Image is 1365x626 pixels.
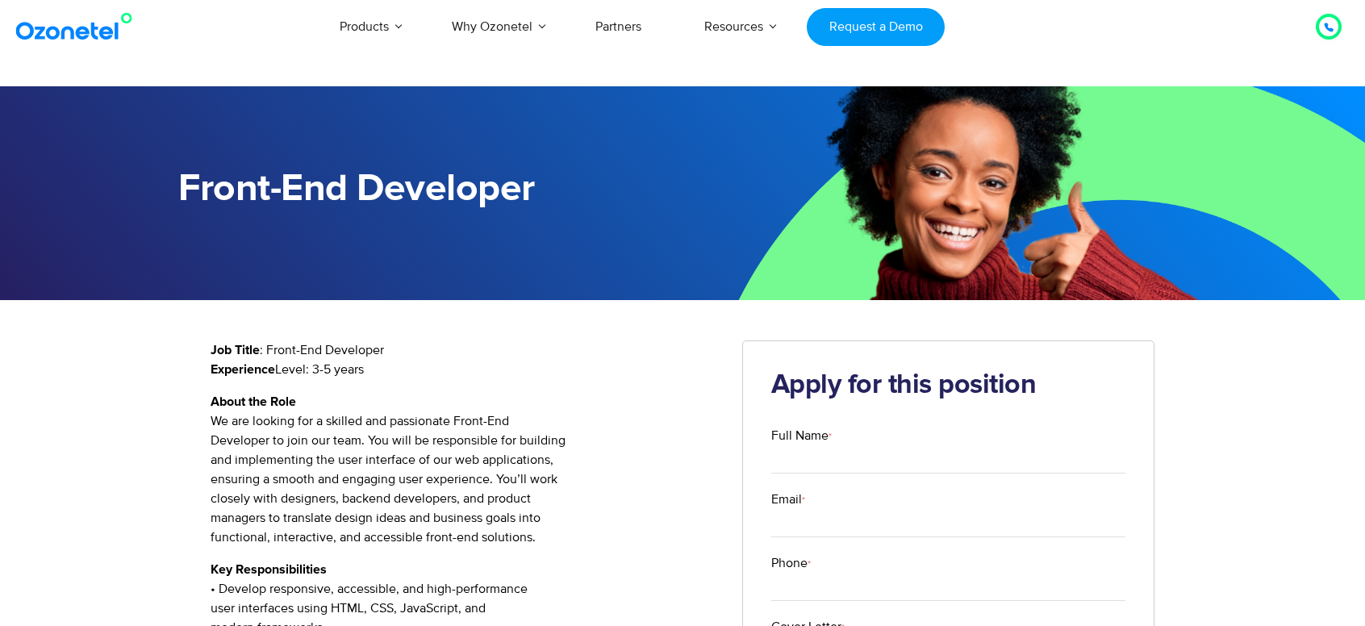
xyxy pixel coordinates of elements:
[771,490,1126,509] label: Email
[211,395,296,408] strong: About the Role
[771,553,1126,573] label: Phone
[211,340,718,379] p: : Front-End Developer Level: 3-5 years
[211,392,718,547] p: We are looking for a skilled and passionate Front-End Developer to join our team. You will be res...
[807,8,945,46] a: Request a Demo
[211,344,260,357] strong: Job Title
[178,167,682,211] h1: Front-End Developer
[771,426,1126,445] label: Full Name
[771,369,1126,402] h2: Apply for this position
[211,363,275,376] strong: Experience
[211,563,327,576] strong: Key Responsibilities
